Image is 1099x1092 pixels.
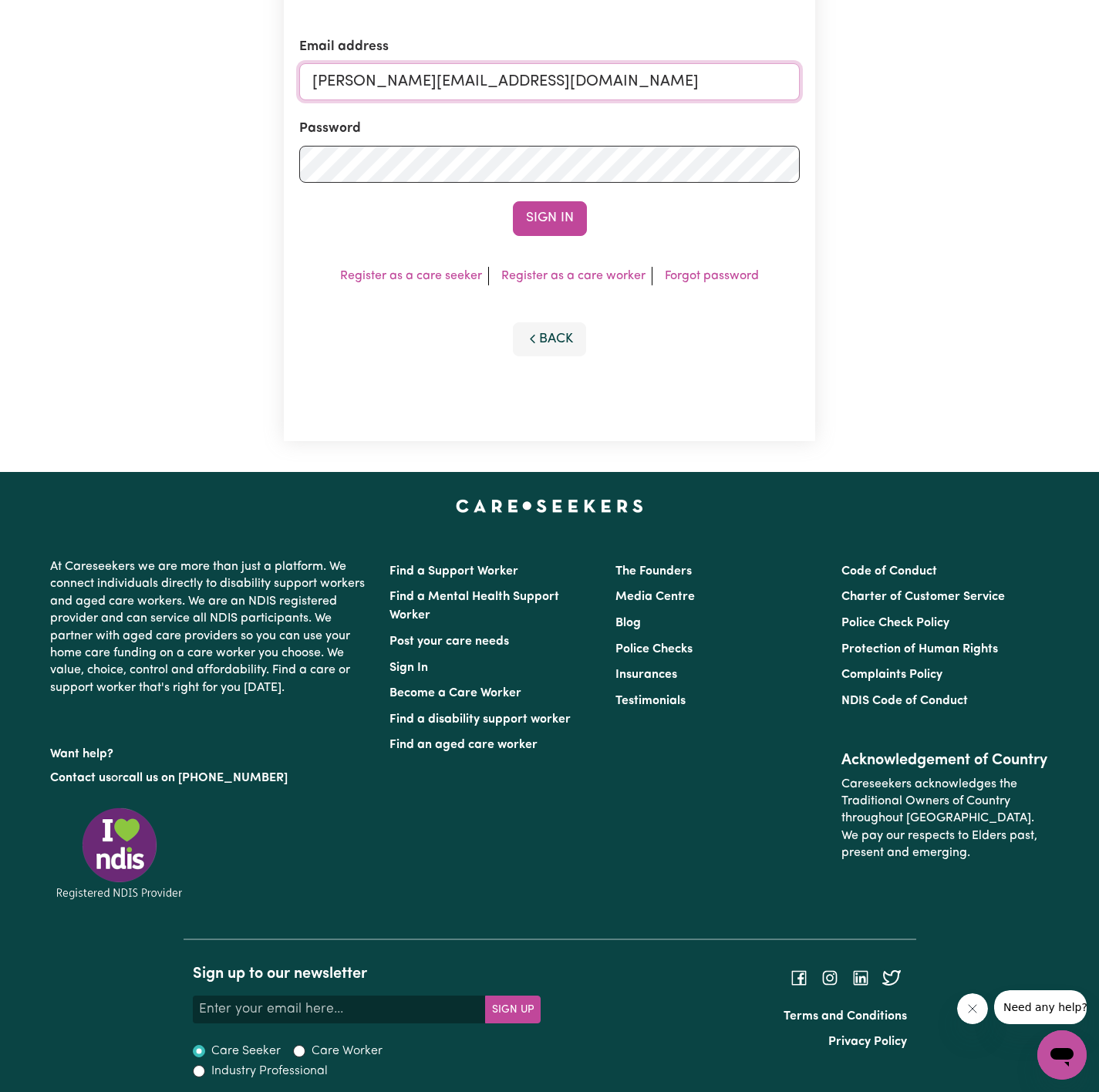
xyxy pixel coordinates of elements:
a: Insurances [615,669,677,681]
a: Follow Careseekers on Instagram [821,972,839,984]
a: Post your care needs [389,635,509,648]
a: The Founders [615,565,692,578]
a: Find a Support Worker [389,565,518,578]
a: Protection of Human Rights [841,643,998,656]
a: Register as a care seeker [340,270,482,282]
a: Testimonials [615,695,686,707]
a: Complaints Policy [841,669,942,681]
a: Find a disability support worker [389,713,571,726]
a: Contact us [50,772,111,784]
a: Follow Careseekers on Facebook [790,972,808,984]
a: Charter of Customer Service [841,591,1005,603]
a: Follow Careseekers on LinkedIn [851,972,870,984]
a: Media Centre [615,591,695,603]
input: Enter your email here... [193,996,486,1023]
a: call us on [PHONE_NUMBER] [123,772,288,784]
input: Email address [299,63,800,100]
a: Blog [615,617,641,629]
button: Back [513,322,587,356]
a: Terms and Conditions [784,1010,907,1023]
a: Code of Conduct [841,565,937,578]
a: Careseekers home page [456,500,643,512]
iframe: Close message [957,993,988,1024]
a: Police Check Policy [841,617,949,629]
a: Follow Careseekers on Twitter [882,972,901,984]
label: Care Seeker [211,1042,281,1060]
label: Industry Professional [211,1062,328,1080]
img: Registered NDIS provider [50,805,189,902]
p: At Careseekers we are more than just a platform. We connect individuals directly to disability su... [50,552,371,703]
a: Become a Care Worker [389,687,521,699]
a: Police Checks [615,643,693,656]
button: Sign In [513,201,587,235]
a: NDIS Code of Conduct [841,695,968,707]
label: Password [299,119,361,139]
iframe: Button to launch messaging window [1037,1030,1087,1080]
a: Find an aged care worker [389,739,538,751]
a: Find a Mental Health Support Worker [389,591,559,622]
a: Forgot password [665,270,759,282]
button: Subscribe [485,996,541,1023]
span: Need any help? [9,11,93,23]
h2: Sign up to our newsletter [193,965,541,983]
label: Care Worker [312,1042,383,1060]
p: Want help? [50,740,371,763]
a: Sign In [389,662,428,674]
p: Careseekers acknowledges the Traditional Owners of Country throughout [GEOGRAPHIC_DATA]. We pay o... [841,770,1049,868]
a: Register as a care worker [501,270,646,282]
p: or [50,763,371,793]
iframe: Message from company [994,990,1087,1024]
a: Privacy Policy [828,1036,907,1048]
label: Email address [299,37,389,57]
h2: Acknowledgement of Country [841,751,1049,770]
